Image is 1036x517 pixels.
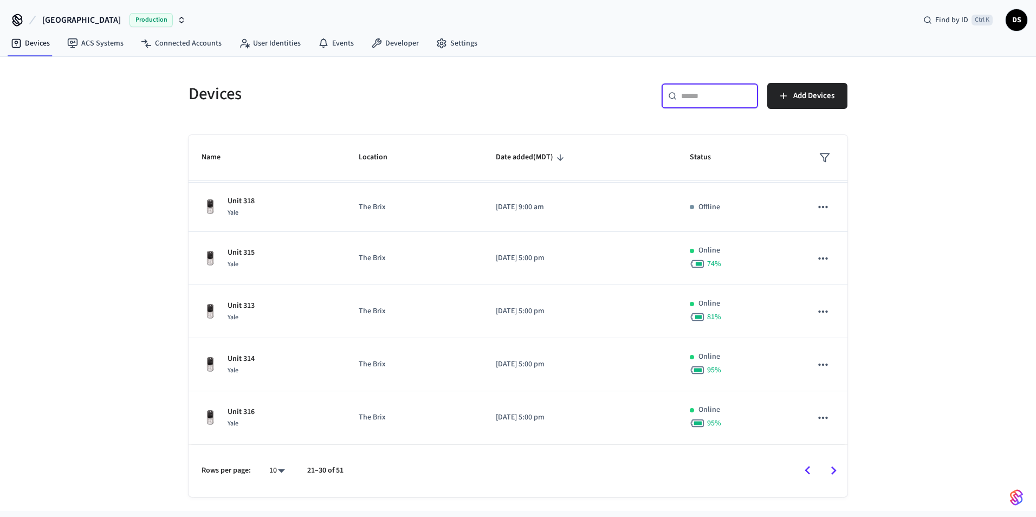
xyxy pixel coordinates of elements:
span: 95 % [707,365,721,376]
p: The Brix [359,306,470,317]
span: Location [359,149,402,166]
img: Yale Assure Touchscreen Wifi Smart Lock, Satin Nickel, Front [202,409,219,426]
span: Date added(MDT) [496,149,567,166]
img: Yale Assure Touchscreen Wifi Smart Lock, Satin Nickel, Front [202,356,219,373]
img: SeamLogoGradient.69752ec5.svg [1010,489,1023,506]
span: DS [1007,10,1026,30]
p: [DATE] 5:00 pm [496,306,664,317]
span: 81 % [707,312,721,322]
span: 95 % [707,418,721,429]
a: Devices [2,34,59,53]
p: Online [698,245,720,256]
span: [GEOGRAPHIC_DATA] [42,14,121,27]
a: Developer [362,34,428,53]
p: 21–30 of 51 [307,465,344,476]
span: Ctrl K [972,15,993,25]
span: Production [129,13,173,27]
button: Go to next page [821,458,846,483]
span: Yale [228,419,238,428]
a: Settings [428,34,486,53]
p: [DATE] 9:00 am [496,202,664,213]
p: [DATE] 5:00 pm [496,359,664,370]
button: Add Devices [767,83,847,109]
p: Unit 315 [228,247,255,258]
button: Go to previous page [795,458,820,483]
img: Yale Assure Touchscreen Wifi Smart Lock, Satin Nickel, Front [202,198,219,216]
p: The Brix [359,202,470,213]
span: Yale [228,313,238,322]
p: The Brix [359,359,470,370]
p: Unit 316 [228,406,255,418]
h5: Devices [189,83,511,105]
div: 10 [264,463,290,479]
span: Name [202,149,235,166]
p: The Brix [359,253,470,264]
p: Online [698,298,720,309]
span: Yale [228,208,238,217]
p: Unit 314 [228,353,255,365]
p: The Brix [359,412,470,423]
a: Connected Accounts [132,34,230,53]
p: Online [698,404,720,416]
a: User Identities [230,34,309,53]
span: Add Devices [793,89,834,103]
p: [DATE] 5:00 pm [496,253,664,264]
a: Events [309,34,362,53]
p: Unit 318 [228,196,255,207]
p: Offline [698,202,720,213]
p: Rows per page: [202,465,251,476]
p: Unit 313 [228,300,255,312]
span: Yale [228,366,238,375]
img: Yale Assure Touchscreen Wifi Smart Lock, Satin Nickel, Front [202,250,219,267]
span: Status [690,149,725,166]
a: ACS Systems [59,34,132,53]
span: Yale [228,260,238,269]
span: Find by ID [935,15,968,25]
img: Yale Assure Touchscreen Wifi Smart Lock, Satin Nickel, Front [202,303,219,320]
button: DS [1006,9,1027,31]
p: Online [698,351,720,363]
span: 74 % [707,258,721,269]
div: Find by IDCtrl K [915,10,1001,30]
p: [DATE] 5:00 pm [496,412,664,423]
